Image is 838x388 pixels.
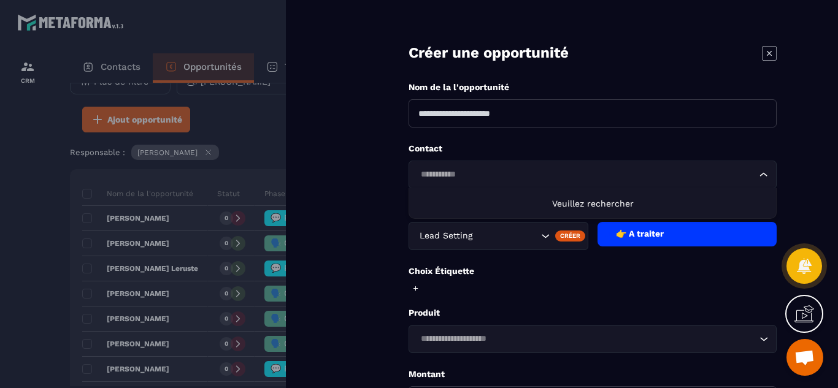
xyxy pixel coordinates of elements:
input: Search for option [475,229,538,243]
input: Search for option [417,332,756,346]
div: Search for option [409,325,777,353]
p: Choix Étiquette [409,265,777,277]
div: Ouvrir le chat [786,339,823,376]
p: Créer une opportunité [409,43,569,63]
div: Créer [555,230,585,242]
div: Search for option [409,222,588,250]
span: Veuillez rechercher [552,199,634,208]
div: Search for option [409,161,777,189]
span: Lead Setting [417,229,475,243]
p: Montant [409,368,777,380]
p: Contact [409,143,777,154]
p: Produit [409,307,777,319]
p: Nom de la l'opportunité [409,82,777,93]
input: Search for option [417,168,756,181]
